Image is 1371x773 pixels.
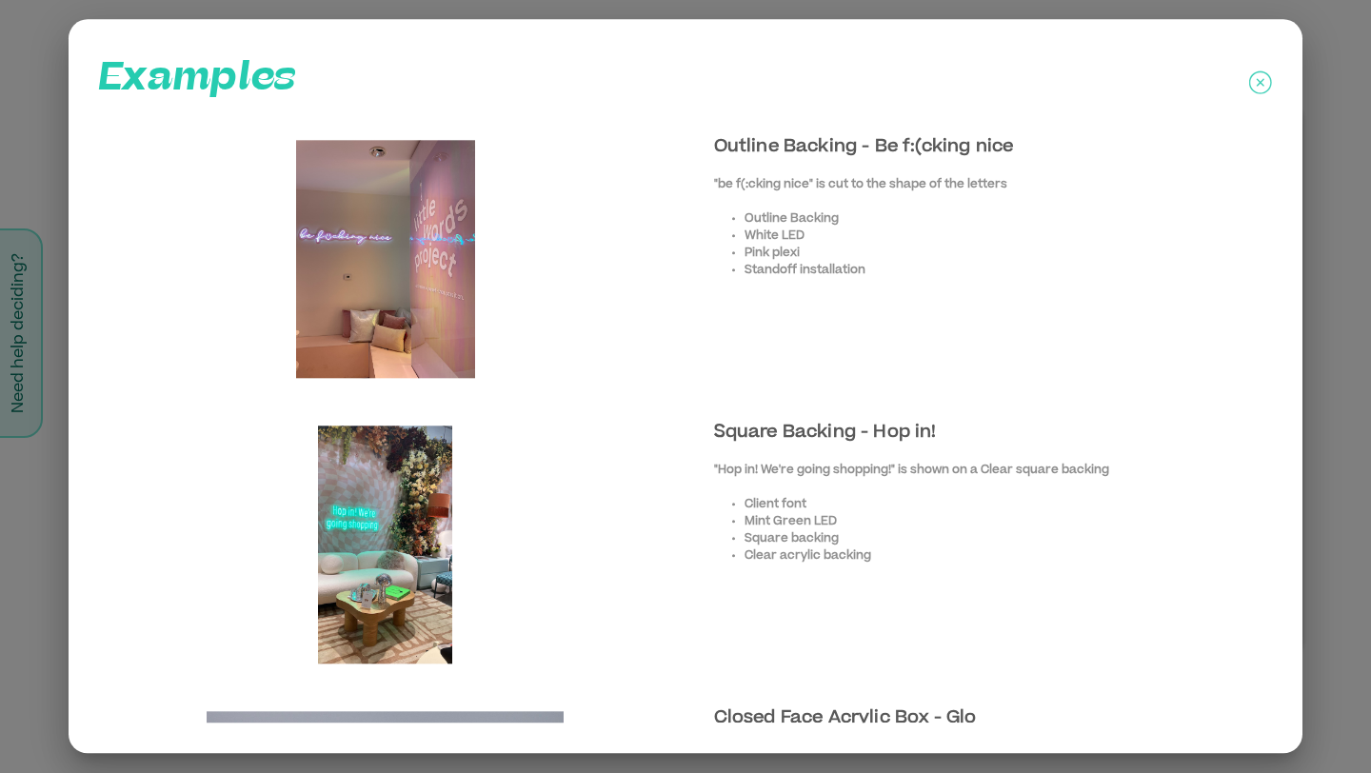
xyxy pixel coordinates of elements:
[745,213,839,225] span: Outline Backing
[714,706,1226,732] p: Closed Face Acrylic Box - Glo
[745,499,806,510] span: Client font
[714,135,1226,161] p: Outline Backing - Be f:(cking nice
[99,50,297,107] p: Examples
[714,421,1226,446] p: Square Backing - Hop in!
[745,516,837,527] span: Mint Green LED
[714,465,1109,476] span: "Hop in! We're going shopping!" is shown on a Clear square backing
[745,550,871,562] span: Clear acrylic backing
[318,426,452,664] img: Example
[745,533,839,545] span: Square backing
[714,179,1007,190] span: "be f(:cking nice" is cut to the shape of the letters
[745,230,805,242] span: White LED
[296,140,475,378] img: Example
[745,265,865,276] span: Standoff installation
[745,248,800,259] span: Pink plexi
